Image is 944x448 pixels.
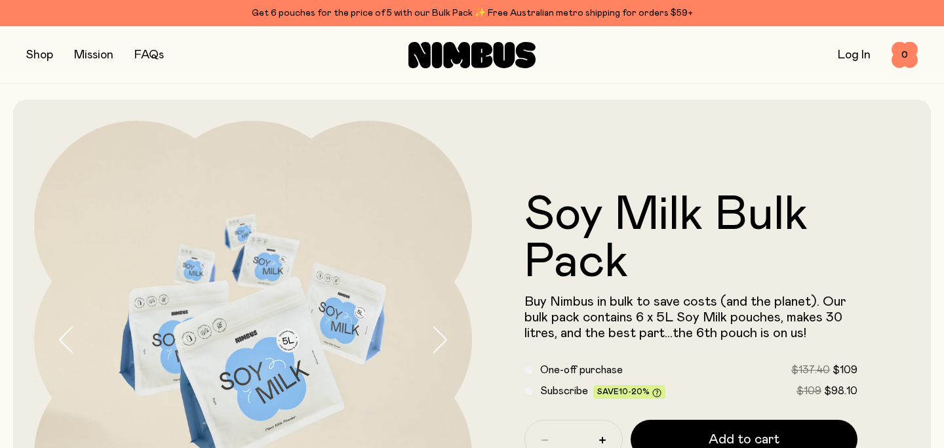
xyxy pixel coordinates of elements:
div: Get 6 pouches for the price of 5 with our Bulk Pack ✨ Free Australian metro shipping for orders $59+ [26,5,918,21]
span: Buy Nimbus in bulk to save costs (and the planet). Our bulk pack contains 6 x 5L Soy Milk pouches... [524,295,846,340]
button: 0 [892,42,918,68]
span: $98.10 [824,386,857,396]
a: FAQs [134,49,164,61]
a: Log In [838,49,871,61]
span: $109 [796,386,821,396]
span: Save [597,388,661,397]
span: One-off purchase [540,365,623,375]
a: Mission [74,49,113,61]
span: $137.40 [791,365,830,375]
h1: Soy Milk Bulk Pack [524,192,857,286]
span: Subscribe [540,386,588,396]
span: $109 [833,365,857,375]
span: 10-20% [619,388,650,396]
